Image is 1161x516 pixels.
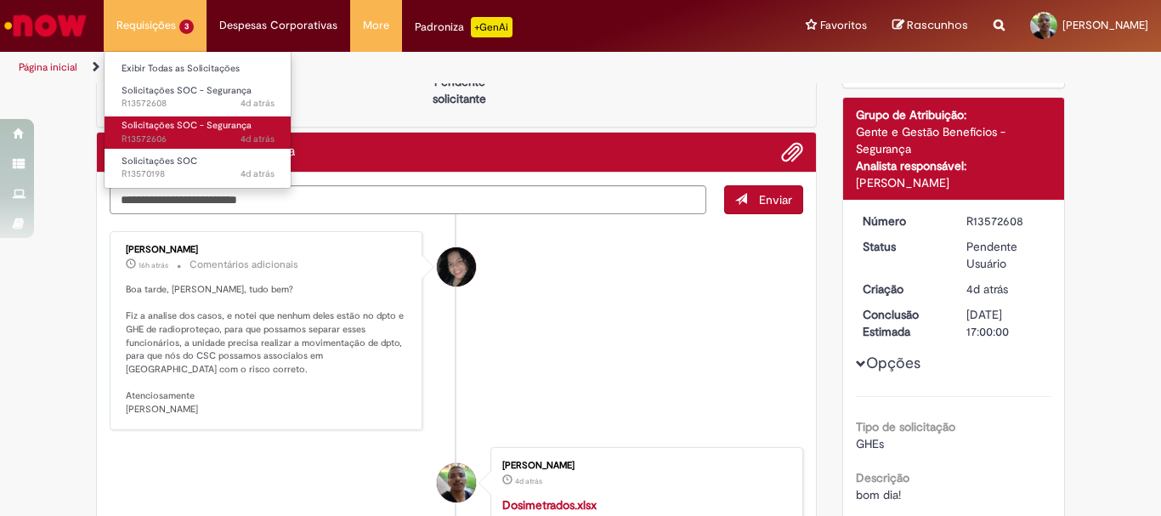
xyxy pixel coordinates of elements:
time: 29/09/2025 16:02:02 [139,260,168,270]
img: ServiceNow [2,9,89,43]
a: Aberto R13570198 : Solicitações SOC [105,152,292,184]
div: Analista responsável: [856,157,1052,174]
b: Descrição [856,470,909,485]
span: [PERSON_NAME] [1062,18,1148,32]
b: Tipo de solicitação [856,419,955,434]
button: Adicionar anexos [781,141,803,163]
span: R13570198 [122,167,275,181]
span: Solicitações SOC [122,155,197,167]
span: Solicitações SOC - Segurança [122,84,252,97]
p: +GenAi [471,17,513,37]
a: Dosimetrados.xlsx [502,497,597,513]
div: Pendente Usuário [966,238,1045,272]
span: 4d atrás [241,97,275,110]
time: 27/09/2025 07:37:43 [241,133,275,145]
p: Boa tarde, [PERSON_NAME], tudo bem? Fiz a analise dos casos, e notei que nenhum deles estão no dp... [126,283,409,417]
ul: Requisições [104,51,292,189]
time: 26/09/2025 11:43:09 [241,167,275,180]
span: 3 [179,20,194,34]
span: Rascunhos [907,17,968,33]
div: João Filho [437,463,476,502]
span: 4d atrás [515,476,542,486]
dt: Conclusão Estimada [850,306,954,340]
div: Gente e Gestão Benefícios - Segurança [856,123,1052,157]
span: GHEs [856,436,884,451]
a: Exibir Todas as Solicitações [105,60,292,78]
span: R13572608 [122,97,275,111]
span: Solicitações SOC - Segurança [122,119,252,132]
small: Comentários adicionais [190,258,298,272]
span: Requisições [116,17,176,34]
time: 27/09/2025 07:38:28 [966,281,1008,297]
span: More [363,17,389,34]
span: 4d atrás [241,133,275,145]
span: 4d atrás [241,167,275,180]
span: Despesas Corporativas [219,17,337,34]
textarea: Digite sua mensagem aqui... [110,185,706,214]
dt: Criação [850,281,954,298]
div: [PERSON_NAME] [126,245,409,255]
span: Enviar [759,192,792,207]
p: Pendente solicitante [418,73,501,107]
span: 16h atrás [139,260,168,270]
button: Enviar [724,185,803,214]
div: R13572608 [966,213,1045,230]
dt: Status [850,238,954,255]
div: Padroniza [415,17,513,37]
a: Aberto R13572608 : Solicitações SOC - Segurança [105,82,292,113]
span: 4d atrás [966,281,1008,297]
div: Grupo de Atribuição: [856,106,1052,123]
a: Aberto R13572606 : Solicitações SOC - Segurança [105,116,292,148]
div: [DATE] 17:00:00 [966,306,1045,340]
div: Jaqueline Roque [437,247,476,286]
div: [PERSON_NAME] [502,461,785,471]
dt: Número [850,213,954,230]
a: Página inicial [19,60,77,74]
span: R13572606 [122,133,275,146]
time: 27/09/2025 07:38:26 [515,476,542,486]
a: Rascunhos [892,18,968,34]
ul: Trilhas de página [13,52,762,83]
div: 27/09/2025 07:38:28 [966,281,1045,298]
span: Favoritos [820,17,867,34]
time: 27/09/2025 07:38:29 [241,97,275,110]
div: [PERSON_NAME] [856,174,1052,191]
